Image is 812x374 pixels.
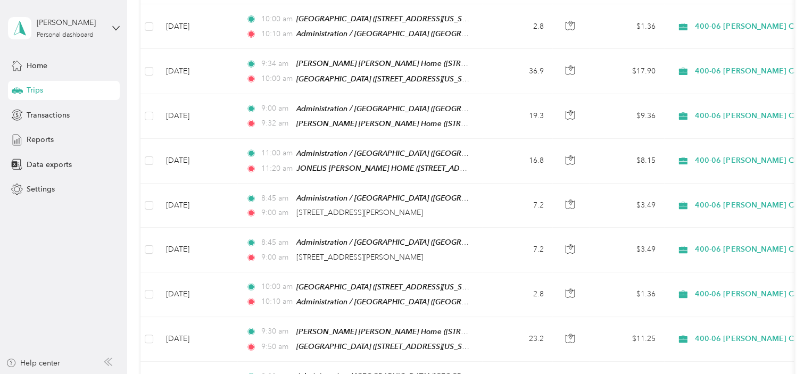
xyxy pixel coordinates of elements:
[158,49,237,94] td: [DATE]
[296,164,525,173] span: JONELIS [PERSON_NAME] HOME ([STREET_ADDRESS][US_STATE])
[482,317,552,362] td: 23.2
[27,134,54,145] span: Reports
[296,74,482,84] span: [GEOGRAPHIC_DATA] ([STREET_ADDRESS][US_STATE])
[261,326,291,337] span: 9:30 am
[158,4,237,49] td: [DATE]
[296,253,423,262] span: [STREET_ADDRESS][PERSON_NAME]
[261,252,291,263] span: 9:00 am
[296,282,482,292] span: [GEOGRAPHIC_DATA] ([STREET_ADDRESS][US_STATE])
[590,94,664,139] td: $9.36
[6,358,60,369] button: Help center
[261,296,291,307] span: 10:10 am
[27,85,43,96] span: Trips
[27,110,70,121] span: Transactions
[261,193,291,204] span: 8:45 am
[296,327,627,336] span: [PERSON_NAME] [PERSON_NAME] Home ([STREET_ADDRESS][US_STATE][US_STATE][US_STATE])
[296,14,482,23] span: [GEOGRAPHIC_DATA] ([STREET_ADDRESS][US_STATE])
[590,228,664,272] td: $3.49
[37,32,94,38] div: Personal dashboard
[261,147,291,159] span: 11:00 am
[590,184,664,228] td: $3.49
[296,297,551,306] span: Administration / [GEOGRAPHIC_DATA] ([GEOGRAPHIC_DATA], [US_STATE])
[158,272,237,317] td: [DATE]
[261,13,291,25] span: 10:00 am
[158,184,237,228] td: [DATE]
[590,49,664,94] td: $17.90
[296,208,423,217] span: [STREET_ADDRESS][PERSON_NAME]
[261,207,291,219] span: 9:00 am
[482,228,552,272] td: 7.2
[261,281,291,293] span: 10:00 am
[482,94,552,139] td: 19.3
[590,139,664,184] td: $8.15
[590,272,664,317] td: $1.36
[27,184,55,195] span: Settings
[482,49,552,94] td: 36.9
[158,228,237,272] td: [DATE]
[482,184,552,228] td: 7.2
[261,118,291,129] span: 9:32 am
[296,119,627,128] span: [PERSON_NAME] [PERSON_NAME] Home ([STREET_ADDRESS][US_STATE][US_STATE][US_STATE])
[296,59,627,68] span: [PERSON_NAME] [PERSON_NAME] Home ([STREET_ADDRESS][US_STATE][US_STATE][US_STATE])
[296,238,551,247] span: Administration / [GEOGRAPHIC_DATA] ([GEOGRAPHIC_DATA], [US_STATE])
[27,159,72,170] span: Data exports
[261,237,291,248] span: 8:45 am
[261,58,291,70] span: 9:34 am
[158,139,237,184] td: [DATE]
[296,29,551,38] span: Administration / [GEOGRAPHIC_DATA] ([GEOGRAPHIC_DATA], [US_STATE])
[27,60,47,71] span: Home
[590,317,664,362] td: $11.25
[482,4,552,49] td: 2.8
[261,341,291,353] span: 9:50 am
[752,314,812,374] iframe: Everlance-gr Chat Button Frame
[158,317,237,362] td: [DATE]
[296,194,551,203] span: Administration / [GEOGRAPHIC_DATA] ([GEOGRAPHIC_DATA], [US_STATE])
[296,342,482,351] span: [GEOGRAPHIC_DATA] ([STREET_ADDRESS][US_STATE])
[296,149,551,158] span: Administration / [GEOGRAPHIC_DATA] ([GEOGRAPHIC_DATA], [US_STATE])
[261,103,291,114] span: 9:00 am
[261,73,291,85] span: 10:00 am
[482,272,552,317] td: 2.8
[590,4,664,49] td: $1.36
[261,28,291,40] span: 10:10 am
[296,104,551,113] span: Administration / [GEOGRAPHIC_DATA] ([GEOGRAPHIC_DATA], [US_STATE])
[261,163,291,174] span: 11:20 am
[482,139,552,184] td: 16.8
[158,94,237,139] td: [DATE]
[37,17,103,28] div: [PERSON_NAME]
